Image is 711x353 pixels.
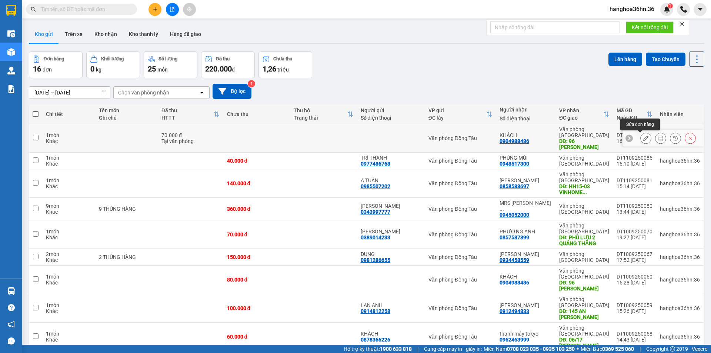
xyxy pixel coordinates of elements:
[166,3,179,16] button: file-add
[8,304,15,311] span: question-circle
[500,177,552,183] div: LÊ THỊ DƯƠNG
[232,67,235,73] span: đ
[660,180,700,186] div: hanghoa36hn.36
[669,3,671,9] span: 1
[99,206,154,212] div: 9 THÙNG HÀNG
[617,115,647,121] div: Ngày ĐH
[153,7,158,12] span: plus
[617,280,652,286] div: 15:28 [DATE]
[9,9,46,46] img: logo.jpg
[500,331,552,337] div: thanh máy tokyo
[344,345,412,353] span: Hỗ trợ kỹ thuật:
[577,347,579,350] span: ⚪️
[46,274,91,280] div: 1 món
[361,203,421,209] div: NGUYỄN THỊ VIỆT HÀ
[617,107,647,113] div: Mã GD
[227,158,287,164] div: 40.000 đ
[216,56,230,61] div: Đã thu
[697,6,704,13] span: caret-down
[361,107,421,113] div: Người gửi
[660,158,700,164] div: hanghoa36hn.36
[617,183,652,189] div: 15:14 [DATE]
[361,234,390,240] div: 0389014233
[604,4,660,14] span: hanghoa36hn.36
[59,25,89,43] button: Trên xe
[46,229,91,234] div: 1 món
[559,171,609,183] div: Văn phòng [GEOGRAPHIC_DATA]
[46,257,91,263] div: Khác
[500,200,552,212] div: MRS PHƯỢNG 0977209381
[99,115,154,121] div: Ghi chú
[7,30,15,37] img: warehouse-icon
[500,107,552,113] div: Người nhận
[559,183,609,195] div: DĐ: HH15-03 VINHOME STARCITY
[164,25,207,43] button: Hàng đã giao
[227,277,287,283] div: 80.000 đ
[78,9,131,18] b: 36 Limousine
[248,80,255,87] sup: 1
[660,334,700,340] div: hanghoa36hn.36
[277,67,289,73] span: triệu
[507,346,575,352] strong: 0708 023 035 - 0935 103 250
[33,64,41,73] span: 16
[500,161,529,167] div: 0948517300
[201,51,255,78] button: Đã thu220.000đ
[227,111,287,117] div: Chưa thu
[428,180,492,186] div: Văn phòng Đồng Tàu
[617,138,652,144] div: 16:33 [DATE]
[6,5,16,16] img: logo-vxr
[7,85,15,93] img: solution-icon
[617,177,652,183] div: DT1109250081
[500,138,529,144] div: 0904988486
[361,155,421,161] div: TRÍ THÀNH
[46,308,91,314] div: Khác
[46,251,91,257] div: 2 món
[31,7,36,12] span: search
[602,346,634,352] strong: 0369 525 060
[118,89,169,96] div: Chọn văn phòng nhận
[617,203,652,209] div: DT1109250080
[7,67,15,74] img: warehouse-icon
[170,7,175,12] span: file-add
[490,21,620,33] input: Nhập số tổng đài
[428,115,486,121] div: ĐC lấy
[361,308,390,314] div: 0914812258
[500,116,552,121] div: Số điện thoại
[626,21,674,33] button: Kết nối tổng đài
[7,287,15,295] img: warehouse-icon
[559,280,609,292] div: DĐ: 96 TRIỆU QUỐC ĐẠT
[294,107,347,113] div: Thu hộ
[640,133,651,144] div: Sửa đơn hàng
[227,334,287,340] div: 60.000 đ
[183,3,196,16] button: aim
[227,254,287,260] div: 150.000 đ
[361,177,421,183] div: A TUẤN
[617,308,652,314] div: 15:26 [DATE]
[90,64,94,73] span: 0
[559,126,609,138] div: Văn phòng [GEOGRAPHIC_DATA]
[428,277,492,283] div: Văn phòng Đồng Tàu
[424,345,482,353] span: Cung cấp máy in - giấy in:
[428,107,486,113] div: VP gửi
[428,334,492,340] div: Văn phòng Đồng Tàu
[660,232,700,237] div: hanghoa36hn.36
[500,274,552,280] div: KHÁCH
[500,251,552,257] div: LAN HƯƠNG
[660,111,700,117] div: Nhân viên
[428,232,492,237] div: Văn phòng Đồng Tàu
[608,53,642,66] button: Lên hàng
[428,254,492,260] div: Văn phòng Đồng Tàu
[263,64,276,73] span: 1,26
[500,212,529,218] div: 0945052000
[617,209,652,215] div: 13:44 [DATE]
[46,331,91,337] div: 1 món
[646,53,685,66] button: Tạo Chuyến
[664,6,670,13] img: icon-new-feature
[96,67,101,73] span: kg
[500,234,529,240] div: 0857587899
[161,115,214,121] div: HTTT
[617,257,652,263] div: 17:52 [DATE]
[161,138,220,144] div: Tại văn phòng
[559,337,609,349] div: DĐ: 06/17 LÊ LAI
[46,155,91,161] div: 1 món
